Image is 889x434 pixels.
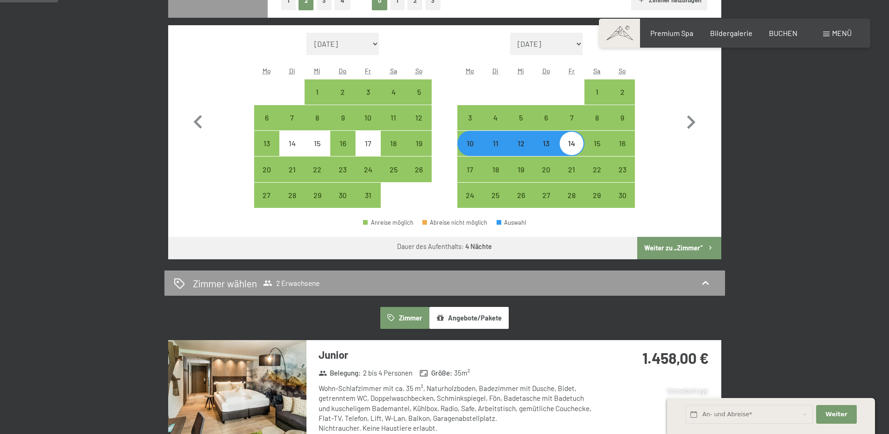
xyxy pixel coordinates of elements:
div: 12 [407,114,430,137]
h3: Junior [319,348,597,362]
div: 3 [458,114,482,137]
div: 9 [611,114,634,137]
div: Anreise möglich [330,79,356,105]
div: Thu Nov 06 2025 [533,105,559,130]
div: 30 [611,192,634,215]
div: Anreise möglich [330,157,356,182]
div: Anreise möglich [330,183,356,208]
div: Fri Oct 03 2025 [356,79,381,105]
div: Wed Oct 29 2025 [305,183,330,208]
a: BUCHEN [769,28,797,37]
div: 28 [280,192,304,215]
div: 1 [585,88,609,112]
div: Anreise möglich [533,157,559,182]
abbr: Freitag [569,67,575,75]
div: 4 [484,114,507,137]
div: Dauer des Aufenthalts: [397,242,492,251]
div: Sun Nov 23 2025 [610,157,635,182]
div: Sat Oct 18 2025 [381,131,406,156]
div: 17 [458,166,482,189]
div: Anreise möglich [305,105,330,130]
div: Anreise möglich [610,79,635,105]
div: Mon Nov 03 2025 [457,105,483,130]
div: 19 [407,140,430,163]
div: 20 [255,166,278,189]
div: Anreise möglich [381,79,406,105]
div: 4 [382,88,405,112]
div: Sun Nov 16 2025 [610,131,635,156]
div: Sat Oct 25 2025 [381,157,406,182]
div: Anreise möglich [559,157,584,182]
div: Anreise möglich [457,131,483,156]
div: Fri Oct 10 2025 [356,105,381,130]
strong: Belegung : [319,368,361,378]
div: Anreise möglich [279,157,305,182]
div: Wed Oct 15 2025 [305,131,330,156]
div: 14 [560,140,583,163]
div: Sun Oct 05 2025 [406,79,431,105]
div: 18 [484,166,507,189]
div: 8 [306,114,329,137]
div: Thu Oct 30 2025 [330,183,356,208]
div: Anreise möglich [483,183,508,208]
div: 26 [407,166,430,189]
div: Anreise möglich [533,105,559,130]
div: Anreise möglich [559,183,584,208]
div: Anreise möglich [584,79,610,105]
div: Anreise möglich [610,157,635,182]
div: Anreise möglich [584,131,610,156]
button: Weiter [816,405,856,424]
span: Bildergalerie [710,28,753,37]
div: Wed Nov 19 2025 [508,157,533,182]
div: Anreise möglich [305,183,330,208]
div: Anreise möglich [254,183,279,208]
div: 21 [560,166,583,189]
div: Anreise möglich [559,131,584,156]
div: Anreise möglich [381,157,406,182]
div: 25 [484,192,507,215]
div: Fri Nov 28 2025 [559,183,584,208]
div: Sun Nov 30 2025 [610,183,635,208]
div: Anreise möglich [356,157,381,182]
button: Weiter zu „Zimmer“ [637,237,721,259]
div: Anreise möglich [381,131,406,156]
div: Mon Oct 06 2025 [254,105,279,130]
div: 13 [255,140,278,163]
div: 7 [560,114,583,137]
div: Abreise nicht möglich [422,220,488,226]
div: Anreise möglich [254,131,279,156]
div: 5 [407,88,430,112]
div: Sat Nov 22 2025 [584,157,610,182]
div: Anreise möglich [610,105,635,130]
abbr: Mittwoch [518,67,524,75]
div: Anreise möglich [483,105,508,130]
div: Anreise möglich [508,131,533,156]
abbr: Donnerstag [339,67,347,75]
div: Anreise möglich [508,183,533,208]
div: 29 [585,192,609,215]
div: Anreise möglich [406,157,431,182]
div: Mon Nov 24 2025 [457,183,483,208]
button: Zimmer [380,307,429,328]
div: 2 [331,88,355,112]
div: Sat Nov 15 2025 [584,131,610,156]
div: Sun Oct 19 2025 [406,131,431,156]
div: Sat Nov 29 2025 [584,183,610,208]
div: Mon Nov 17 2025 [457,157,483,182]
div: 10 [356,114,380,137]
div: Anreise möglich [406,131,431,156]
a: Premium Spa [650,28,693,37]
div: Tue Oct 14 2025 [279,131,305,156]
span: 1 [666,411,669,419]
h2: Zimmer wählen [193,277,257,290]
div: 28 [560,192,583,215]
span: Menü [832,28,852,37]
div: Wed Oct 01 2025 [305,79,330,105]
div: Anreise nicht möglich [305,131,330,156]
div: 24 [356,166,380,189]
span: Schnellanfrage [667,387,708,395]
div: Anreise möglich [363,220,413,226]
div: Anreise möglich [305,79,330,105]
div: 15 [585,140,609,163]
div: 7 [280,114,304,137]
